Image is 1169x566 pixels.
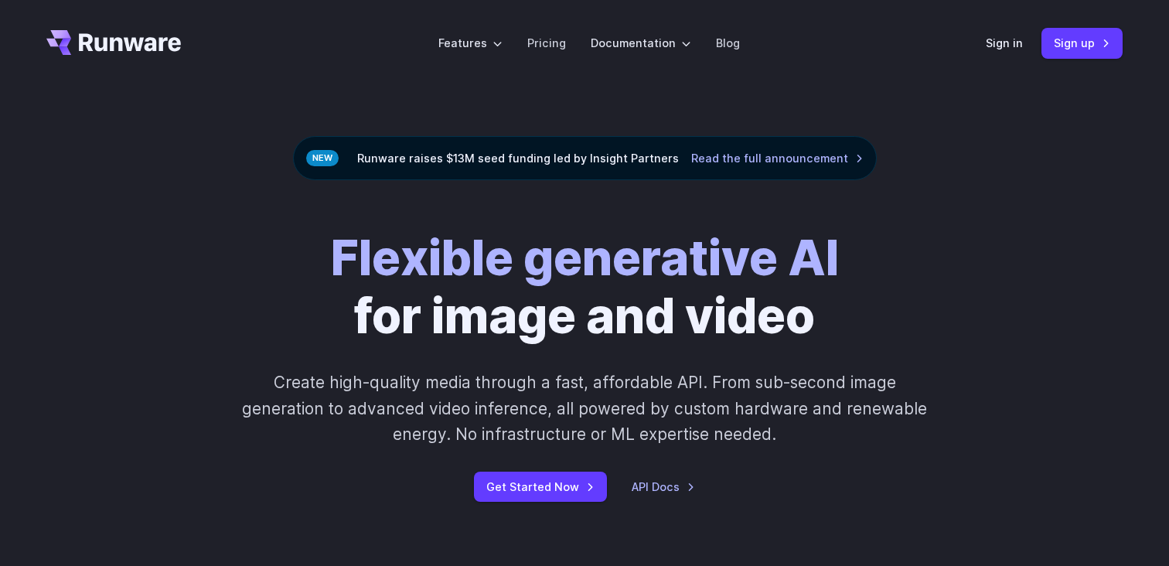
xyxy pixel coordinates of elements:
[716,34,740,52] a: Blog
[1041,28,1123,58] a: Sign up
[240,370,929,447] p: Create high-quality media through a fast, affordable API. From sub-second image generation to adv...
[591,34,691,52] label: Documentation
[331,230,839,345] h1: for image and video
[474,472,607,502] a: Get Started Now
[331,229,839,287] strong: Flexible generative AI
[293,136,877,180] div: Runware raises $13M seed funding led by Insight Partners
[438,34,503,52] label: Features
[46,30,181,55] a: Go to /
[691,149,864,167] a: Read the full announcement
[986,34,1023,52] a: Sign in
[527,34,566,52] a: Pricing
[632,478,695,496] a: API Docs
